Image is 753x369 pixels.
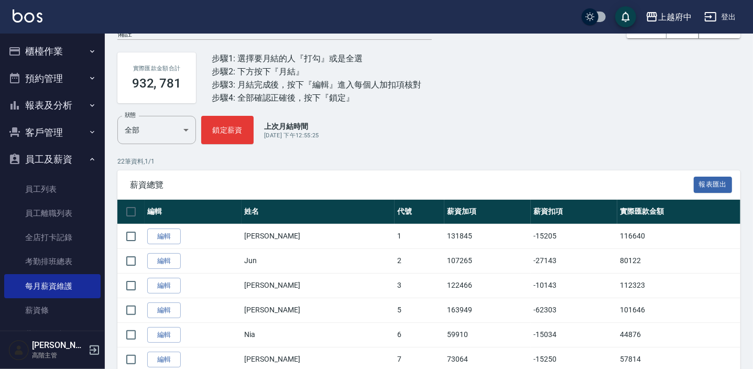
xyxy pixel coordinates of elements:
[641,6,696,28] button: 上越府中
[694,177,733,193] button: 報表匯出
[4,249,101,274] a: 考勤排班總表
[395,200,444,224] th: 代號
[531,224,617,248] td: -15205
[242,200,395,224] th: 姓名
[147,327,181,343] a: 編輯
[658,10,692,24] div: 上越府中
[444,224,531,248] td: 131845
[444,322,531,347] td: 59910
[242,322,395,347] td: Nia
[242,224,395,248] td: [PERSON_NAME]
[264,132,319,139] span: [DATE] 下午12:55:25
[395,273,444,298] td: 3
[147,253,181,269] a: 編輯
[132,76,182,91] h3: 932, 781
[444,273,531,298] td: 122466
[4,225,101,249] a: 全店打卡記錄
[32,340,85,351] h5: [PERSON_NAME]
[531,322,617,347] td: -15034
[212,78,421,91] div: 步驟3: 月結完成後，按下『編輯』進入每個人加扣項核對
[8,340,29,361] img: Person
[4,322,101,346] a: 薪資明細表
[242,298,395,322] td: [PERSON_NAME]
[444,298,531,322] td: 163949
[531,273,617,298] td: -10143
[444,200,531,224] th: 薪資加項
[395,224,444,248] td: 1
[617,322,740,347] td: 44876
[212,65,421,78] div: 步驟2: 下方按下『月結』
[32,351,85,360] p: 高階主管
[531,200,617,224] th: 薪資扣項
[212,52,421,65] div: 步驟1: 選擇要月結的人『打勾』或是全選
[147,352,181,368] a: 編輯
[147,302,181,319] a: 編輯
[242,248,395,273] td: Jun
[531,298,617,322] td: -62303
[617,200,740,224] th: 實際匯款金額
[201,116,254,144] button: 鎖定薪資
[395,322,444,347] td: 6
[4,119,101,146] button: 客戶管理
[125,111,136,119] label: 狀態
[147,278,181,294] a: 編輯
[617,298,740,322] td: 101646
[242,273,395,298] td: [PERSON_NAME]
[4,146,101,173] button: 員工及薪資
[4,274,101,298] a: 每月薪資維護
[4,298,101,322] a: 薪資條
[4,65,101,92] button: 預約管理
[145,200,242,224] th: 編輯
[617,248,740,273] td: 80122
[395,248,444,273] td: 2
[264,121,319,132] p: 上次月結時間
[117,157,740,166] p: 22 筆資料, 1 / 1
[4,92,101,119] button: 報表及分析
[117,116,196,144] div: 全部
[4,201,101,225] a: 員工離職列表
[444,248,531,273] td: 107265
[4,177,101,201] a: 員工列表
[212,91,421,104] div: 步驟4: 全部確認正確後，按下『鎖定』
[694,179,733,189] a: 報表匯出
[13,9,42,23] img: Logo
[617,224,740,248] td: 116640
[130,65,183,72] h2: 實際匯款金額合計
[147,229,181,245] a: 編輯
[615,6,636,27] button: save
[395,298,444,322] td: 5
[4,38,101,65] button: 櫃檯作業
[617,273,740,298] td: 112323
[700,7,740,27] button: 登出
[531,248,617,273] td: -27143
[130,180,694,190] span: 薪資總覽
